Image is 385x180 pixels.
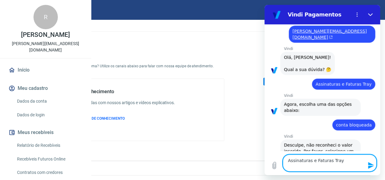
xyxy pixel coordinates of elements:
button: Meus recebíveis [7,126,84,139]
span: ACESSAR BASE DE CONHECIMENTO [65,116,125,121]
a: Dados de login [15,109,84,121]
img: Fale conosco [251,41,344,123]
h5: Base de conhecimento [65,89,175,95]
p: [PERSON_NAME][EMAIL_ADDRESS][DOMAIN_NAME] [5,41,86,53]
a: Recebíveis Futuros Online [15,153,84,165]
div: R [33,5,58,29]
h6: Tire suas dúvidas com nossos artigos e vídeos explicativos. [65,100,175,106]
button: Meu cadastro [7,82,84,95]
button: Sair [356,4,378,16]
p: [PERSON_NAME] [21,32,70,38]
a: Relatório de Recebíveis [15,139,84,152]
h4: Fale conosco [34,51,224,58]
p: Está com alguma dúvida ou problema? Utilize os canais abaixo para falar com nossa equipe de atend... [34,63,224,69]
a: Dados da conta [15,95,84,108]
a: Início [7,63,84,77]
a: Contratos com credores [15,166,84,179]
a: ACESSAR BASE DE CONHECIMENTO [65,116,175,121]
iframe: Janela de mensagens [264,5,380,175]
